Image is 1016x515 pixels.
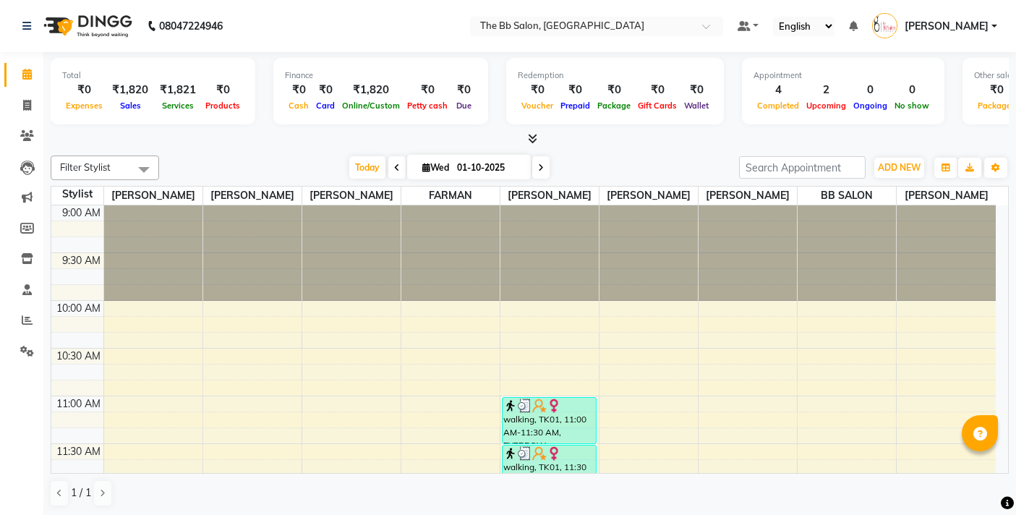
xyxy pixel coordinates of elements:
[62,101,106,111] span: Expenses
[62,69,244,82] div: Total
[798,187,896,205] span: BB SALON
[594,101,634,111] span: Package
[106,82,154,98] div: ₹1,820
[338,101,404,111] span: Online/Custom
[891,82,933,98] div: 0
[285,69,477,82] div: Finance
[202,82,244,98] div: ₹0
[891,101,933,111] span: No show
[401,187,500,205] span: FARMAN
[803,82,850,98] div: 2
[404,82,451,98] div: ₹0
[634,82,680,98] div: ₹0
[557,82,594,98] div: ₹0
[699,187,797,205] span: [PERSON_NAME]
[518,82,557,98] div: ₹0
[739,156,866,179] input: Search Appointment
[453,101,475,111] span: Due
[59,205,103,221] div: 9:00 AM
[419,162,453,173] span: Wed
[557,101,594,111] span: Prepaid
[285,101,312,111] span: Cash
[803,101,850,111] span: Upcoming
[500,187,599,205] span: [PERSON_NAME]
[518,101,557,111] span: Voucher
[60,161,111,173] span: Filter Stylist
[874,158,924,178] button: ADD NEW
[754,101,803,111] span: Completed
[71,485,91,501] span: 1 / 1
[285,82,312,98] div: ₹0
[518,69,712,82] div: Redemption
[62,82,106,98] div: ₹0
[634,101,680,111] span: Gift Cards
[878,162,921,173] span: ADD NEW
[594,82,634,98] div: ₹0
[54,301,103,316] div: 10:00 AM
[59,253,103,268] div: 9:30 AM
[503,398,596,443] div: walking, TK01, 11:00 AM-11:30 AM, EYEBROW - THREADING
[850,82,891,98] div: 0
[955,457,1002,501] iframe: chat widget
[451,82,477,98] div: ₹0
[338,82,404,98] div: ₹1,820
[54,444,103,459] div: 11:30 AM
[104,187,202,205] span: [PERSON_NAME]
[51,187,103,202] div: Stylist
[54,349,103,364] div: 10:30 AM
[54,396,103,412] div: 11:00 AM
[680,82,712,98] div: ₹0
[754,82,803,98] div: 4
[453,157,525,179] input: 2025-10-01
[202,101,244,111] span: Products
[158,101,197,111] span: Services
[116,101,145,111] span: Sales
[349,156,385,179] span: Today
[159,6,223,46] b: 08047224946
[203,187,302,205] span: [PERSON_NAME]
[154,82,202,98] div: ₹1,821
[302,187,401,205] span: [PERSON_NAME]
[897,187,996,205] span: [PERSON_NAME]
[312,101,338,111] span: Card
[754,69,933,82] div: Appointment
[680,101,712,111] span: Wallet
[599,187,698,205] span: [PERSON_NAME]
[404,101,451,111] span: Petty cash
[503,446,596,491] div: walking, TK01, 11:30 AM-12:00 PM, EYEBROW - THREADING
[312,82,338,98] div: ₹0
[37,6,136,46] img: logo
[872,13,897,38] img: Ujjwal Bisht
[850,101,891,111] span: Ongoing
[905,19,989,34] span: [PERSON_NAME]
